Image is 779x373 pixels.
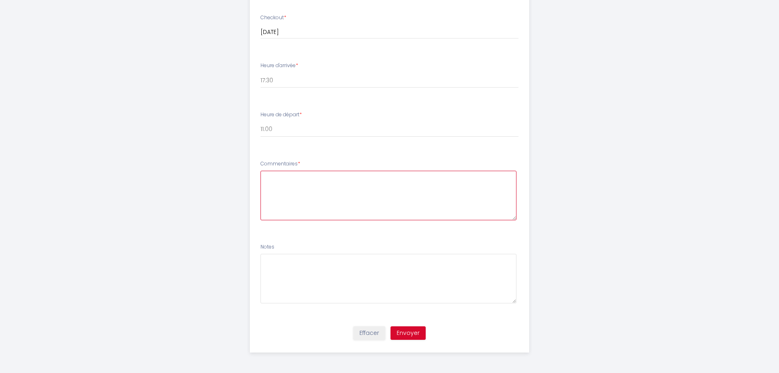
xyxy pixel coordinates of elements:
[260,243,274,251] label: Notes
[260,160,300,168] label: Commentaires
[260,111,302,119] label: Heure de départ
[353,326,385,340] button: Effacer
[260,14,286,22] label: Checkout
[260,62,298,70] label: Heure d'arrivée
[391,326,426,340] button: Envoyer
